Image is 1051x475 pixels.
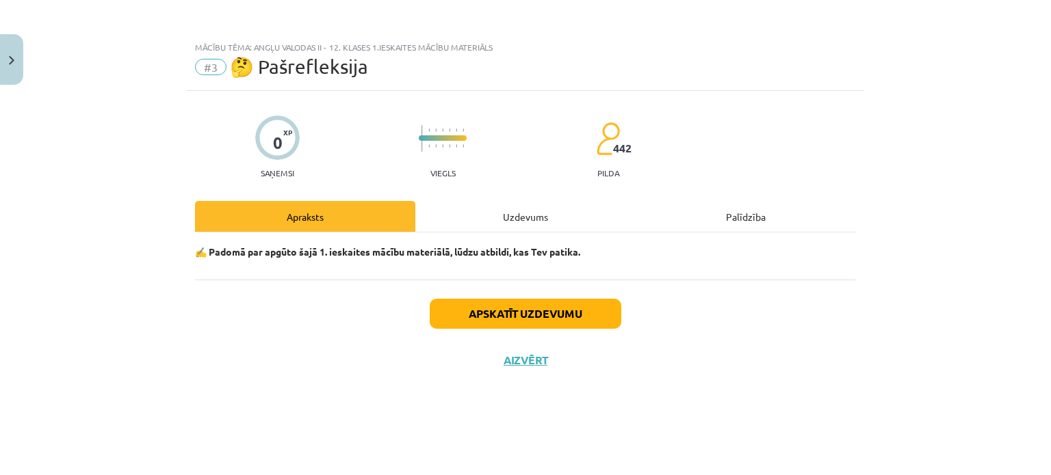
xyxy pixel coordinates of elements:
img: icon-short-line-57e1e144782c952c97e751825c79c345078a6d821885a25fce030b3d8c18986b.svg [435,144,437,148]
button: Apskatīt uzdevumu [430,299,621,329]
img: icon-short-line-57e1e144782c952c97e751825c79c345078a6d821885a25fce030b3d8c18986b.svg [463,128,464,132]
span: XP [283,128,292,136]
div: Uzdevums [415,201,636,232]
p: pilda [597,168,619,178]
img: icon-short-line-57e1e144782c952c97e751825c79c345078a6d821885a25fce030b3d8c18986b.svg [442,144,443,148]
img: icon-short-line-57e1e144782c952c97e751825c79c345078a6d821885a25fce030b3d8c18986b.svg [428,144,430,148]
span: #3 [195,59,226,75]
img: icon-short-line-57e1e144782c952c97e751825c79c345078a6d821885a25fce030b3d8c18986b.svg [449,144,450,148]
span: 442 [613,142,632,154]
img: icon-short-line-57e1e144782c952c97e751825c79c345078a6d821885a25fce030b3d8c18986b.svg [428,128,430,132]
img: students-c634bb4e5e11cddfef0936a35e636f08e4e9abd3cc4e673bd6f9a4125e45ecb1.svg [596,122,620,156]
strong: ✍️ Padomā par apgūto šajā 1. ieskaites mācību materiālā, lūdzu atbildi, kas Tev patika. [195,245,580,258]
div: 0 [273,133,283,152]
img: icon-short-line-57e1e144782c952c97e751825c79c345078a6d821885a25fce030b3d8c18986b.svg [456,144,457,148]
span: 🤔 Pašrefleksija [230,55,368,78]
img: icon-short-line-57e1e144782c952c97e751825c79c345078a6d821885a25fce030b3d8c18986b.svg [463,144,464,148]
p: Saņemsi [255,168,300,178]
button: Aizvērt [499,353,552,367]
img: icon-short-line-57e1e144782c952c97e751825c79c345078a6d821885a25fce030b3d8c18986b.svg [435,128,437,132]
div: Apraksts [195,201,415,232]
div: Palīdzība [636,201,856,232]
img: icon-short-line-57e1e144782c952c97e751825c79c345078a6d821885a25fce030b3d8c18986b.svg [456,128,457,132]
img: icon-close-lesson-0947bae3869378f0d4975bcd49f059093ad1ed9edebbc8119c70593378902aed.svg [9,56,14,65]
img: icon-long-line-d9ea69661e0d244f92f715978eff75569469978d946b2353a9bb055b3ed8787d.svg [421,125,423,152]
p: Viegls [430,168,456,178]
div: Mācību tēma: Angļu valodas ii - 12. klases 1.ieskaites mācību materiāls [195,42,856,52]
img: icon-short-line-57e1e144782c952c97e751825c79c345078a6d821885a25fce030b3d8c18986b.svg [442,128,443,132]
img: icon-short-line-57e1e144782c952c97e751825c79c345078a6d821885a25fce030b3d8c18986b.svg [449,128,450,132]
